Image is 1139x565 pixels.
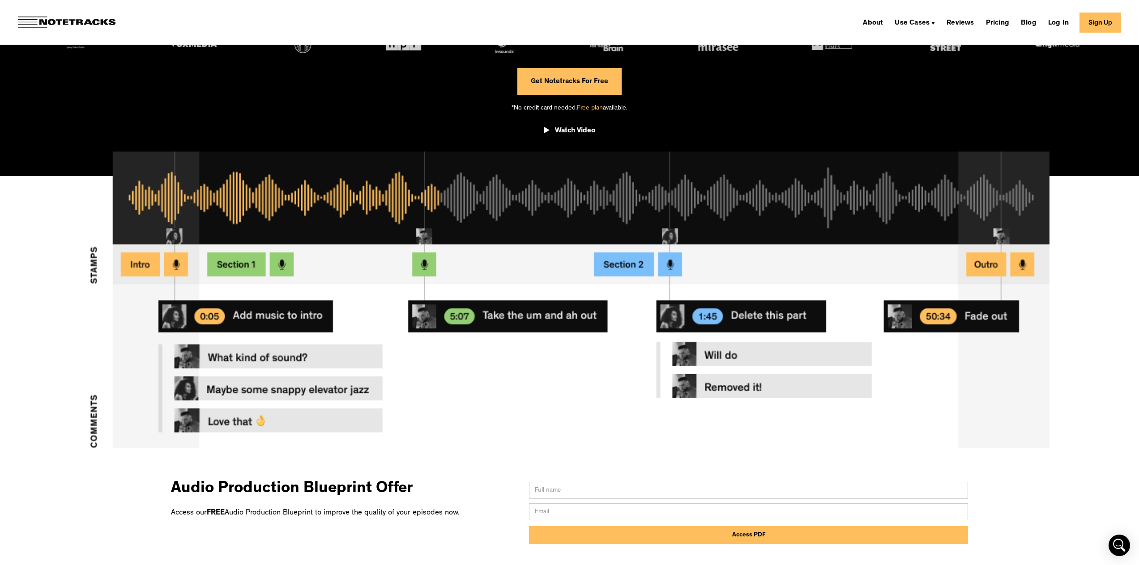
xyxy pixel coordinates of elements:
[207,509,225,517] strong: FREE
[517,68,622,95] a: Get Notetracks For Free
[1079,13,1121,33] a: Sign Up
[895,20,930,27] div: Use Cases
[1017,15,1040,30] a: Blog
[555,126,595,135] div: Watch Video
[171,471,485,500] h3: Audio Production Blueprint Offer
[577,105,603,112] span: Free plan
[529,526,968,544] input: Access PDF
[1045,15,1072,30] a: Log In
[529,482,968,499] input: Full name
[943,15,977,30] a: Reviews
[529,482,968,544] form: Email Form
[1109,535,1130,556] div: Open Intercom Messenger
[544,120,595,145] a: open lightbox
[982,15,1013,30] a: Pricing
[171,506,485,520] p: Access our Audio Production Blueprint to improve the quality of your episodes now.
[512,95,627,120] div: *No credit card needed. available.
[859,15,887,30] a: About
[891,15,939,30] div: Use Cases
[529,503,968,520] input: Email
